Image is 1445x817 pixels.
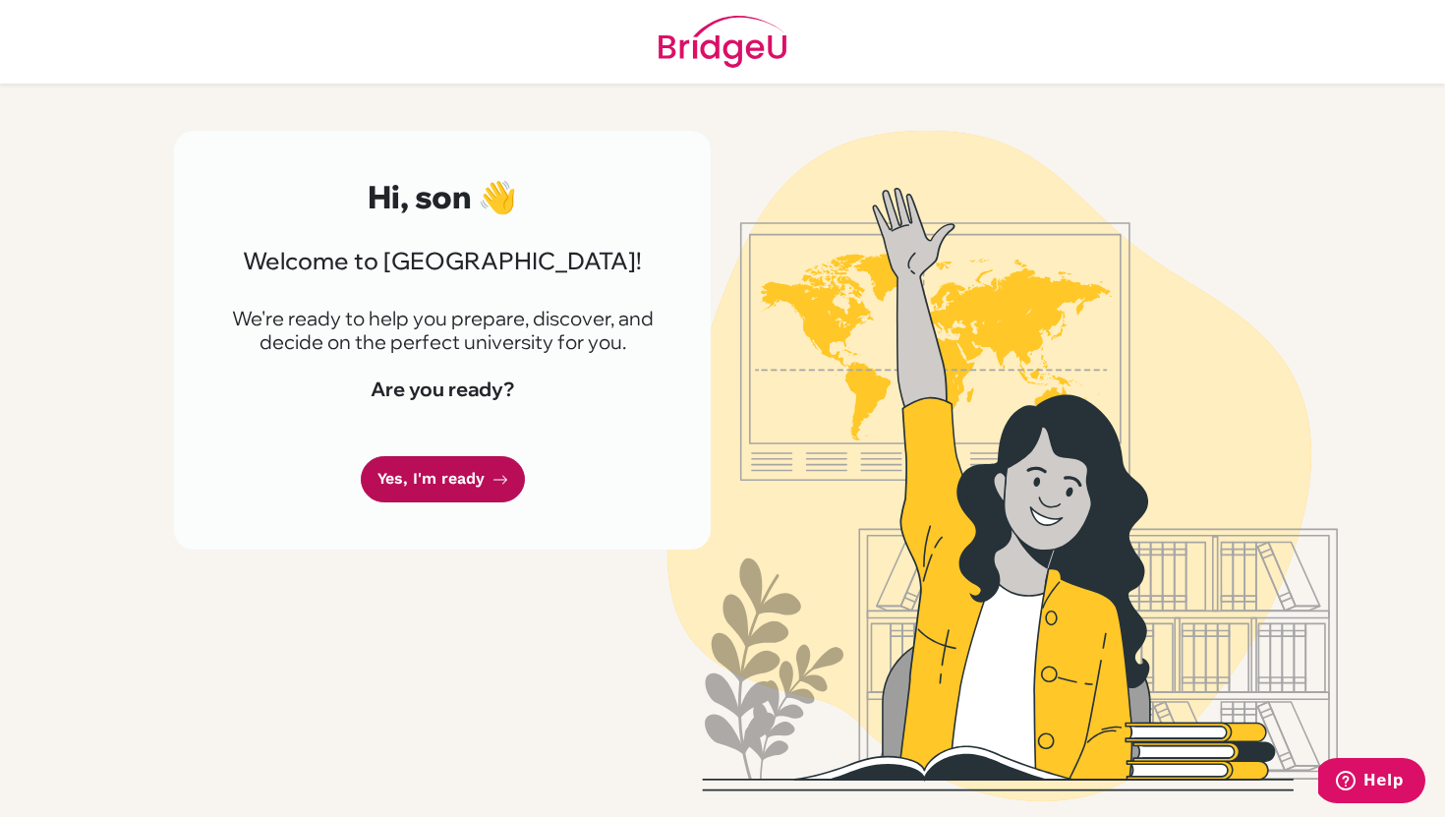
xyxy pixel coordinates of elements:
h3: Welcome to [GEOGRAPHIC_DATA]! [221,247,664,275]
iframe: Opens a widget where you can find more information [1318,758,1425,807]
a: Yes, I'm ready [361,456,525,502]
h2: Hi, son 👋 [221,178,664,215]
p: We're ready to help you prepare, discover, and decide on the perfect university for you. [221,307,664,354]
h4: Are you ready? [221,378,664,401]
